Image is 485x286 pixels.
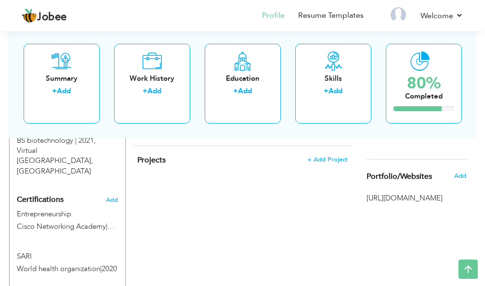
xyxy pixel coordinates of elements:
img: jobee.io [22,8,37,24]
a: Add [328,86,342,96]
label: SARI [17,251,118,261]
a: Add [238,86,252,96]
a: Add [147,86,161,96]
span: BS biotechnology, Virtual University of Pakistan, 2021 [17,136,96,145]
span: + Add Project [307,156,348,163]
span: Portfolio/Websites [367,173,432,181]
div: Summary [31,73,92,83]
div: Work History [122,73,183,83]
label: Entrepreneurship [17,209,118,219]
span: 2020 [107,222,123,231]
label: + [233,86,238,96]
label: + [52,86,57,96]
span: World health organization [17,264,100,274]
label: + [324,86,328,96]
span: 2020 [102,264,117,274]
div: Share your links of online work [359,160,474,193]
a: Resume Templates [298,10,364,21]
span: [URL][DOMAIN_NAME] [367,193,467,203]
label: + [143,86,147,96]
a: Welcome [420,10,463,22]
img: Profile Img [391,7,406,23]
span: Jobee [37,12,67,23]
span: Add the certifications you’ve earned. [106,197,118,203]
span: Add [454,172,466,180]
a: Jobee [22,8,67,24]
div: BS biotechnology, 2021 [10,121,126,177]
span: Virtual [GEOGRAPHIC_DATA], [GEOGRAPHIC_DATA] [17,146,93,176]
div: Skills [303,73,364,83]
span: Projects [137,155,166,165]
h4: This helps to highlight the project, tools and skills you have worked on. [137,155,348,165]
div: 80% [405,75,443,91]
div: Completed [405,91,443,101]
a: Profile [262,10,285,21]
div: Education [212,73,273,83]
span: | [106,222,115,231]
span: Cisco Networking Academy [17,222,106,231]
span: | [100,264,102,274]
span: Certifications [17,194,64,205]
a: Add [57,86,71,96]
